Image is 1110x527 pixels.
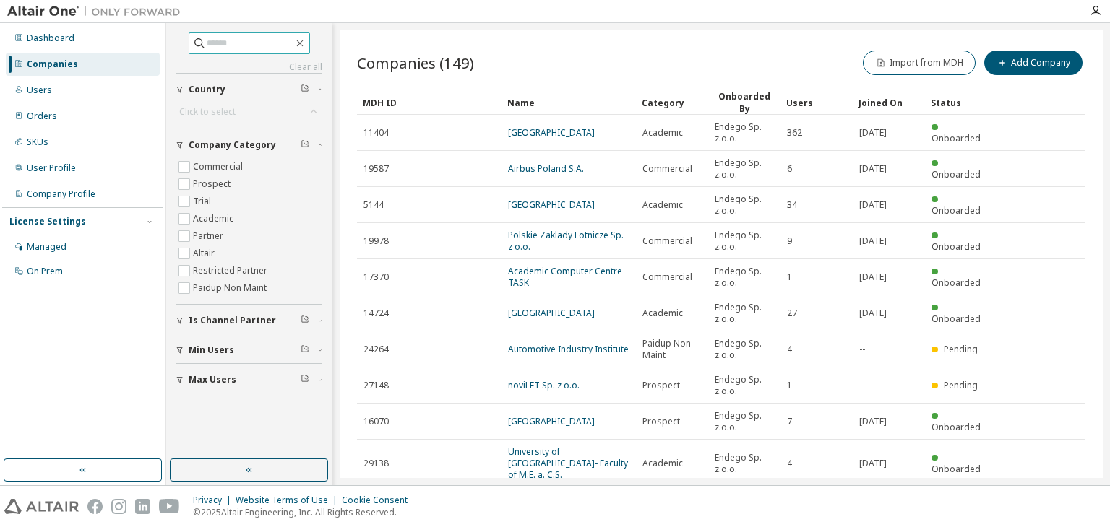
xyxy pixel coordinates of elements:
span: Clear filter [301,344,309,356]
span: 27 [787,308,797,319]
span: Prospect [642,416,680,427]
div: Category [642,91,702,114]
span: Onboarded [932,313,981,325]
img: instagram.svg [111,499,126,514]
span: Academic [642,308,683,319]
a: Airbus Poland S.A. [508,162,584,175]
span: 14724 [363,308,389,319]
span: Endego Sp. z.o.o. [715,157,774,180]
div: Users [27,84,52,96]
a: Clear all [176,61,322,73]
div: Click to select [179,106,236,118]
span: Onboarded [932,421,981,433]
span: Endego Sp. z.o.o. [715,302,774,325]
span: Academic [642,199,683,211]
span: 27148 [363,380,389,391]
button: Add Company [984,51,1083,75]
div: Managed [27,241,66,253]
button: Country [176,74,322,105]
button: Is Channel Partner [176,305,322,336]
span: Endego Sp. z.o.o. [715,266,774,289]
span: 9 [787,235,792,247]
div: Company Profile [27,188,95,200]
span: Max Users [189,374,236,386]
a: noviLET Sp. z o.o. [508,379,580,391]
div: Joined On [859,91,919,114]
div: Privacy [193,495,236,506]
span: Onboarded [932,276,981,289]
span: [DATE] [859,271,887,283]
span: Companies (149) [357,53,474,73]
span: Prospect [642,380,680,391]
div: Status [931,91,991,114]
span: 11404 [363,127,389,139]
img: Altair One [7,4,188,19]
span: 4 [787,344,792,355]
label: Paidup Non Maint [193,279,270,297]
span: Academic [642,127,683,139]
span: 4 [787,458,792,469]
button: Min Users [176,334,322,366]
span: Endego Sp. z.o.o. [715,338,774,361]
span: Onboarded [932,240,981,253]
a: Academic Computer Centre TASK [508,265,622,289]
div: User Profile [27,162,76,174]
span: Endego Sp. z.o.o. [715,374,774,397]
span: Commercial [642,163,692,175]
label: Academic [193,210,236,227]
span: 5144 [363,199,384,211]
span: Academic [642,458,683,469]
span: Clear filter [301,139,309,151]
span: 1 [787,271,792,283]
span: Onboarded [932,204,981,217]
span: 29138 [363,458,389,469]
img: linkedin.svg [135,499,150,514]
span: 7 [787,416,792,427]
div: Click to select [176,103,322,121]
span: Clear filter [301,374,309,386]
div: Onboarded By [714,90,775,115]
div: On Prem [27,266,63,277]
span: 19587 [363,163,389,175]
span: 19978 [363,235,389,247]
img: facebook.svg [87,499,103,514]
a: University of [GEOGRAPHIC_DATA]- Faculty of M.E. a. C.S. [508,445,628,481]
div: Website Terms of Use [236,495,342,506]
span: [DATE] [859,308,887,319]
span: [DATE] [859,416,887,427]
span: Is Channel Partner [189,315,276,326]
span: 34 [787,199,797,211]
div: Companies [27,58,78,70]
div: MDH ID [363,91,496,114]
span: Pending [944,379,978,391]
span: Onboarded [932,132,981,144]
label: Commercial [193,158,246,175]
span: [DATE] [859,199,887,211]
img: altair_logo.svg [4,499,79,514]
a: [GEOGRAPHIC_DATA] [508,126,595,139]
a: [GEOGRAPHIC_DATA] [508,415,595,427]
label: Trial [193,193,214,210]
a: [GEOGRAPHIC_DATA] [508,307,595,319]
div: SKUs [27,136,48,148]
div: Users [786,91,847,114]
div: Dashboard [27,32,74,44]
p: © 2025 Altair Engineering, Inc. All Rights Reserved. [193,506,416,518]
span: Onboarded [932,463,981,475]
span: -- [859,344,865,355]
div: Cookie Consent [342,495,416,506]
img: youtube.svg [159,499,180,514]
span: Endego Sp. z.o.o. [715,121,774,144]
button: Max Users [176,364,322,396]
span: 24264 [363,344,389,355]
span: [DATE] [859,235,887,247]
span: Pending [944,343,978,355]
span: Endego Sp. z.o.o. [715,410,774,433]
span: -- [859,380,865,391]
span: Company Category [189,139,276,151]
span: Onboarded [932,168,981,180]
span: Min Users [189,344,234,356]
label: Prospect [193,175,233,193]
span: Commercial [642,235,692,247]
span: 362 [787,127,802,139]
